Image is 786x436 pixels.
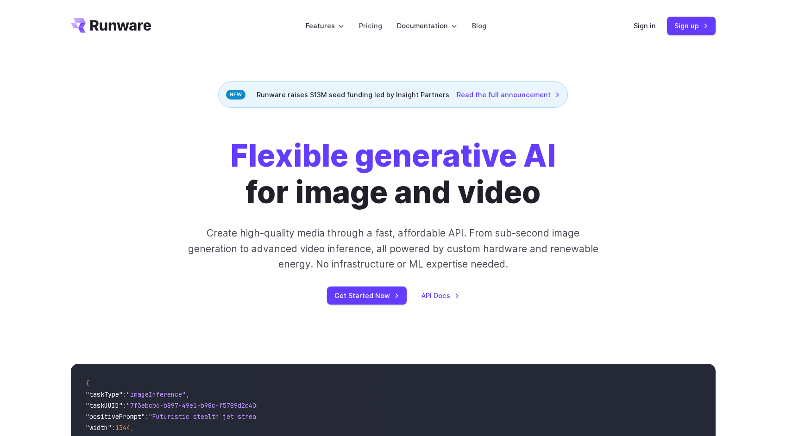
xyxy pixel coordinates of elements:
[86,379,89,387] span: {
[149,412,486,421] span: "Futuristic stealth jet streaking through a neon-lit cityscape with glowing purple exhaust"
[472,20,486,31] a: Blog
[126,390,186,399] span: "imageInference"
[123,401,126,410] span: :
[359,20,382,31] a: Pricing
[327,287,407,305] a: Get Started Now
[86,412,145,421] span: "positivePrompt"
[186,390,189,399] span: ,
[667,17,716,35] a: Sign up
[230,137,556,211] h1: for image and video
[230,137,556,174] strong: Flexible generative AI
[187,225,599,272] p: Create high-quality media through a fast, affordable API. From sub-second image generation to adv...
[306,20,344,31] label: Features
[123,390,126,399] span: :
[218,81,568,108] div: Runware raises $13M seed funding led by Insight Partners
[397,20,457,31] label: Documentation
[130,424,134,432] span: ,
[71,18,151,33] a: Go to /
[145,412,149,421] span: :
[86,401,123,410] span: "taskUUID"
[115,424,130,432] span: 1344
[457,89,560,100] a: Read the full announcement
[421,290,459,301] a: API Docs
[126,401,267,410] span: "7f3ebcb6-b897-49e1-b98c-f5789d2d40d7"
[86,424,112,432] span: "width"
[634,20,656,31] a: Sign in
[112,424,115,432] span: :
[86,390,123,399] span: "taskType"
